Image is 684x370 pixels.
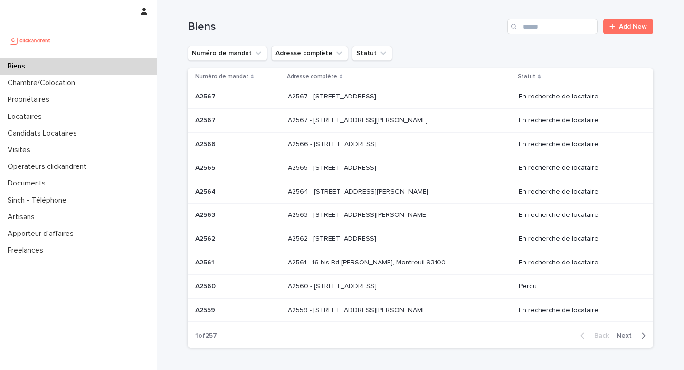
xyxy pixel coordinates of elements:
p: Adresse complète [287,71,337,82]
input: Search [507,19,598,34]
tr: A2562A2562 A2562 - [STREET_ADDRESS]A2562 - [STREET_ADDRESS] En recherche de locataire [188,227,653,251]
span: Back [589,332,609,339]
p: A2564 - [STREET_ADDRESS][PERSON_NAME] [288,186,430,196]
p: A2561 - 16 bis Bd [PERSON_NAME], Montreuil 93100 [288,257,447,267]
p: En recherche de locataire [519,211,638,219]
p: A2560 - [STREET_ADDRESS] [288,281,379,291]
p: Locataires [4,112,49,121]
p: Freelances [4,246,51,255]
p: A2567 [195,91,218,101]
span: Next [617,332,637,339]
h1: Biens [188,20,503,34]
a: Add New [603,19,653,34]
img: UCB0brd3T0yccxBKYDjQ [8,31,54,50]
p: A2567 - [STREET_ADDRESS] [288,91,378,101]
tr: A2561A2561 A2561 - 16 bis Bd [PERSON_NAME], Montreuil 93100A2561 - 16 bis Bd [PERSON_NAME], Montr... [188,251,653,274]
span: Add New [619,23,647,30]
p: A2564 [195,186,218,196]
button: Back [573,331,613,340]
p: Candidats Locataires [4,129,85,138]
p: En recherche de locataire [519,140,638,148]
tr: A2566A2566 A2566 - [STREET_ADDRESS]A2566 - [STREET_ADDRESS] En recherche de locataire [188,132,653,156]
p: A2559 - [STREET_ADDRESS][PERSON_NAME] [288,304,430,314]
p: En recherche de locataire [519,188,638,196]
p: A2566 [195,138,218,148]
p: En recherche de locataire [519,93,638,101]
p: A2567 [195,115,218,125]
p: Apporteur d'affaires [4,229,81,238]
p: Visites [4,146,38,155]
p: En recherche de locataire [519,235,638,243]
button: Next [613,331,653,340]
tr: A2567A2567 A2567 - [STREET_ADDRESS]A2567 - [STREET_ADDRESS] En recherche de locataire [188,85,653,109]
button: Numéro de mandat [188,46,267,61]
p: A2563 - 781 Avenue de Monsieur Teste, Montpellier 34070 [288,209,430,219]
button: Adresse complète [271,46,348,61]
button: Statut [352,46,392,61]
p: 1 of 257 [188,324,225,348]
p: Biens [4,62,33,71]
p: A2566 - [STREET_ADDRESS] [288,138,379,148]
p: Statut [518,71,535,82]
p: Propriétaires [4,95,57,104]
p: A2559 [195,304,217,314]
p: En recherche de locataire [519,259,638,267]
p: Perdu [519,282,638,291]
p: A2563 [195,209,217,219]
tr: A2565A2565 A2565 - [STREET_ADDRESS]A2565 - [STREET_ADDRESS] En recherche de locataire [188,156,653,180]
p: Operateurs clickandrent [4,162,94,171]
p: Artisans [4,213,42,222]
tr: A2563A2563 A2563 - [STREET_ADDRESS][PERSON_NAME]A2563 - [STREET_ADDRESS][PERSON_NAME] En recherch... [188,204,653,227]
p: Numéro de mandat [195,71,248,82]
p: Chambre/Colocation [4,78,83,88]
p: Documents [4,179,53,188]
p: A2561 [195,257,216,267]
tr: A2559A2559 A2559 - [STREET_ADDRESS][PERSON_NAME]A2559 - [STREET_ADDRESS][PERSON_NAME] En recherch... [188,298,653,322]
p: A2562 [195,233,217,243]
p: A2560 [195,281,218,291]
tr: A2560A2560 A2560 - [STREET_ADDRESS]A2560 - [STREET_ADDRESS] Perdu [188,274,653,298]
p: En recherche de locataire [519,306,638,314]
tr: A2564A2564 A2564 - [STREET_ADDRESS][PERSON_NAME]A2564 - [STREET_ADDRESS][PERSON_NAME] En recherch... [188,180,653,204]
p: A2567 - [STREET_ADDRESS][PERSON_NAME] [288,115,430,125]
p: A2562 - [STREET_ADDRESS] [288,233,378,243]
p: A2565 - [STREET_ADDRESS] [288,162,378,172]
p: En recherche de locataire [519,164,638,172]
p: A2565 [195,162,217,172]
tr: A2567A2567 A2567 - [STREET_ADDRESS][PERSON_NAME]A2567 - [STREET_ADDRESS][PERSON_NAME] En recherch... [188,109,653,133]
p: En recherche de locataire [519,117,638,125]
p: Sinch - Téléphone [4,196,74,205]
